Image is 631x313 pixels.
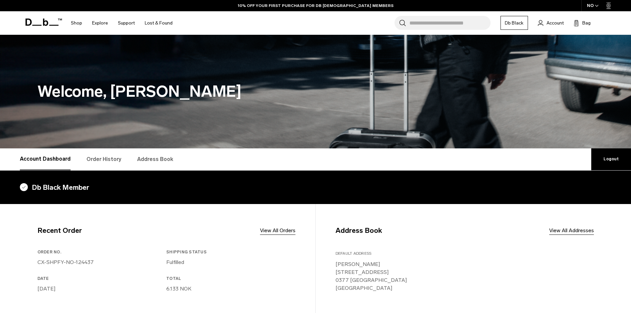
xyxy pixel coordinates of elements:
[166,276,293,282] h3: Total
[37,259,94,265] a: CX-SHPFY-NO-124437
[549,227,594,235] a: View All Addresses
[238,3,394,9] a: 10% OFF YOUR FIRST PURCHASE FOR DB [DEMOGRAPHIC_DATA] MEMBERS
[37,249,164,255] h3: Order No.
[538,19,564,27] a: Account
[20,182,611,193] h4: Db Black Member
[166,258,293,266] p: Fulfilled
[92,11,108,35] a: Explore
[37,80,594,103] h1: Welcome, [PERSON_NAME]
[582,20,591,26] span: Bag
[547,20,564,26] span: Account
[260,227,295,235] a: View All Orders
[66,11,178,35] nav: Main Navigation
[336,251,372,256] span: Default Address
[71,11,82,35] a: Shop
[37,276,164,282] h3: Date
[574,19,591,27] button: Bag
[166,285,293,293] p: 6.133 NOK
[336,260,594,292] p: [PERSON_NAME] [STREET_ADDRESS] 0377 [GEOGRAPHIC_DATA] [GEOGRAPHIC_DATA]
[137,148,173,170] a: Address Book
[37,285,164,293] p: [DATE]
[145,11,173,35] a: Lost & Found
[591,148,631,170] a: Logout
[37,225,82,236] h4: Recent Order
[336,225,382,236] h4: Address Book
[118,11,135,35] a: Support
[86,148,121,170] a: Order History
[20,148,71,170] a: Account Dashboard
[166,249,293,255] h3: Shipping Status
[500,16,528,30] a: Db Black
